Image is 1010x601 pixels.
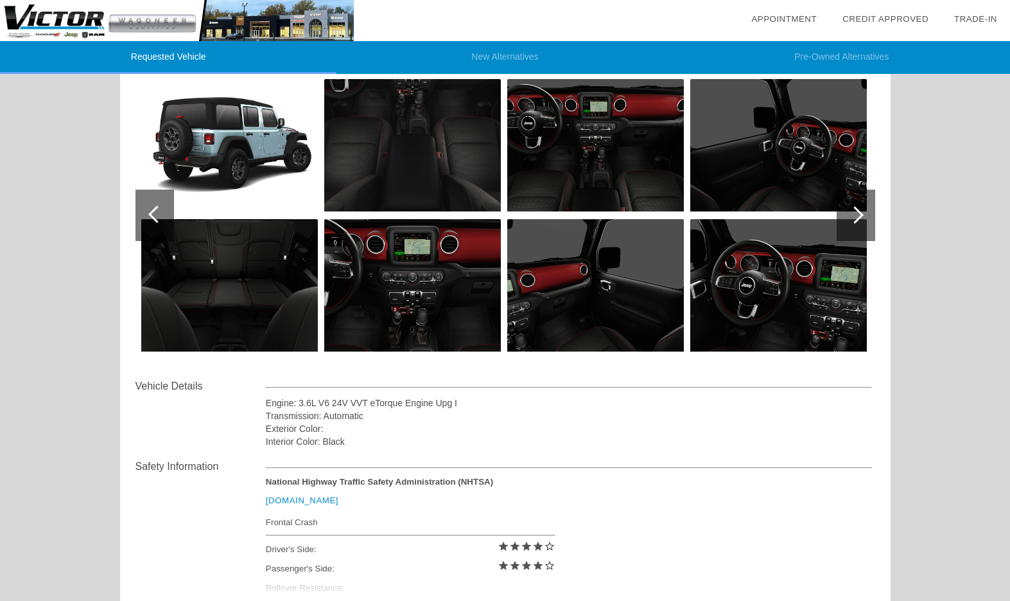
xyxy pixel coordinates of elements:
div: Interior Color: Black [266,435,873,448]
div: Engine: 3.6L V6 24V VVT eTorque Engine Upg I [266,397,873,409]
i: star [509,560,521,571]
li: Pre-Owned Alternatives [674,41,1010,74]
a: Trade-In [954,14,997,24]
i: star [521,560,532,571]
div: Driver's Side: [266,540,555,559]
i: star [521,541,532,552]
a: Appointment [751,14,817,24]
a: [DOMAIN_NAME] [266,496,338,505]
i: star [532,541,544,552]
a: Credit Approved [842,14,928,24]
img: U6nCm-20250912004050.png [507,79,684,211]
img: 9isVJ-20250912003947.png [324,219,501,352]
img: 7ftfO-20250912003934.jpeg [324,79,501,211]
div: Vehicle Details [135,379,266,394]
i: star [509,541,521,552]
i: star [498,541,509,552]
i: star [532,560,544,571]
div: Passenger's Side: [266,559,555,579]
div: Exterior Color: [266,422,873,435]
img: CeTh2-20250912004057.png [690,79,867,211]
img: oRuaA-20250912003926.jpeg [141,79,318,211]
li: New Alternatives [336,41,673,74]
i: star [498,560,509,571]
i: star_border [544,541,555,552]
div: Transmission: Automatic [266,409,873,422]
img: HjNI4-20250912004054.png [507,219,684,352]
div: Frontal Crash [266,514,555,530]
img: owkW7-20250912003932.png [141,219,318,352]
strong: National Highway Traffic Safety Administration (NHTSA) [266,477,493,487]
div: Safety Information [135,459,266,474]
img: ZRJ2l-20250912004131.png [690,219,867,352]
i: star_border [544,560,555,571]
